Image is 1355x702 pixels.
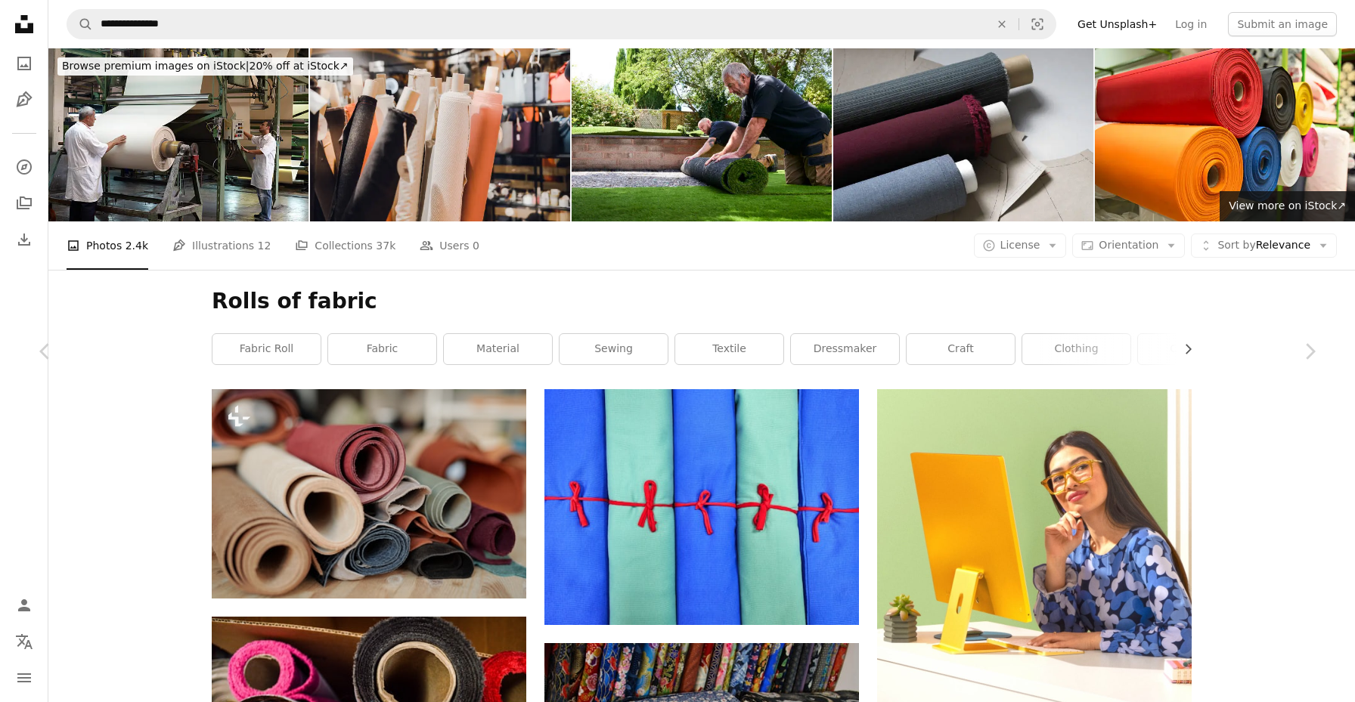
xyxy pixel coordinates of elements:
img: a close up of a piece of cloth with a knot on it [544,389,859,625]
span: Relevance [1217,238,1310,253]
a: Collections [9,188,39,218]
a: Next [1264,279,1355,424]
button: Search Unsplash [67,10,93,39]
a: Photos [9,48,39,79]
a: Explore [9,152,39,182]
a: Illustrations 12 [172,221,271,270]
a: Get Unsplash+ [1068,12,1166,36]
a: clothing [1022,334,1130,364]
a: material [444,334,552,364]
form: Find visuals sitewide [67,9,1056,39]
div: 20% off at iStock ↗ [57,57,353,76]
span: Browse premium images on iStock | [62,60,249,72]
img: Rolls of natural fashion fabrics [310,48,570,221]
span: 12 [258,237,271,254]
img: Textile Mill and workers [48,48,309,221]
button: Orientation [1072,233,1185,258]
a: View more on iStock↗ [1220,191,1355,221]
img: Rolls of fabric ion top of designs sheets [833,48,1093,221]
a: craft [907,334,1015,364]
a: Collections 37k [295,221,395,270]
button: License [974,233,1067,258]
button: Sort byRelevance [1191,233,1337,258]
button: Menu [9,663,39,693]
a: fabric roll [212,334,321,364]
a: Browse premium images on iStock|20% off at iStock↗ [48,48,362,85]
h1: Rolls of fabric [212,288,1192,315]
span: License [1000,239,1040,251]
button: scroll list to the right [1174,334,1192,364]
a: creative [1138,334,1246,364]
span: Sort by [1217,239,1255,251]
button: Visual search [1019,10,1056,39]
img: Colorful material fabric rolls in warehouse [1095,48,1355,221]
button: Clear [985,10,1019,39]
span: Orientation [1099,239,1158,251]
a: textile [675,334,783,364]
img: Collection of rolled suede and leather of various colors lying on wooden table inside workshop of... [212,389,526,598]
a: fabric [328,334,436,364]
span: View more on iStock ↗ [1229,199,1346,212]
a: dressmaker [791,334,899,364]
a: Users 0 [420,221,479,270]
img: Rolling out second roll [572,48,832,221]
a: Collection of rolled suede and leather of various colors lying on wooden table inside workshop of... [212,487,526,500]
a: sewing [560,334,668,364]
a: a close up of a piece of cloth with a knot on it [544,500,859,514]
button: Language [9,626,39,657]
span: 0 [473,237,479,254]
button: Submit an image [1228,12,1337,36]
a: Illustrations [9,85,39,115]
span: 37k [376,237,395,254]
a: Download History [9,224,39,255]
a: Log in / Sign up [9,590,39,620]
a: Log in [1166,12,1216,36]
